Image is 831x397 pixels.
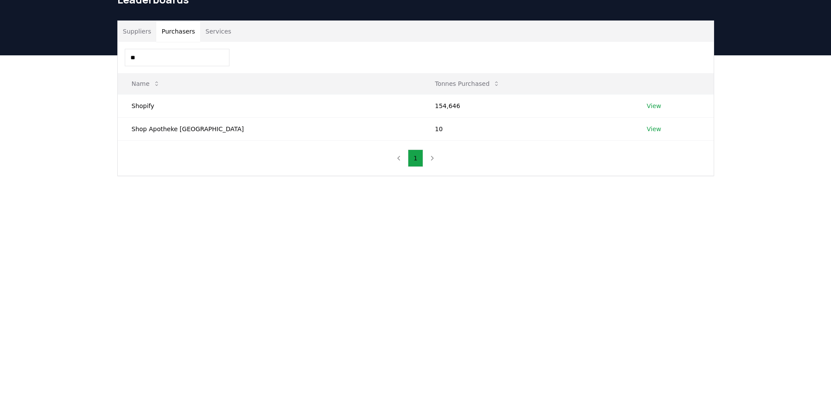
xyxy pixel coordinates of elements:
[118,94,421,117] td: Shopify
[408,149,423,167] button: 1
[421,94,633,117] td: 154,646
[421,117,633,140] td: 10
[118,117,421,140] td: Shop Apotheke [GEOGRAPHIC_DATA]
[428,75,507,92] button: Tonnes Purchased
[647,125,661,133] a: View
[647,102,661,110] a: View
[200,21,236,42] button: Services
[156,21,200,42] button: Purchasers
[118,21,157,42] button: Suppliers
[125,75,167,92] button: Name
